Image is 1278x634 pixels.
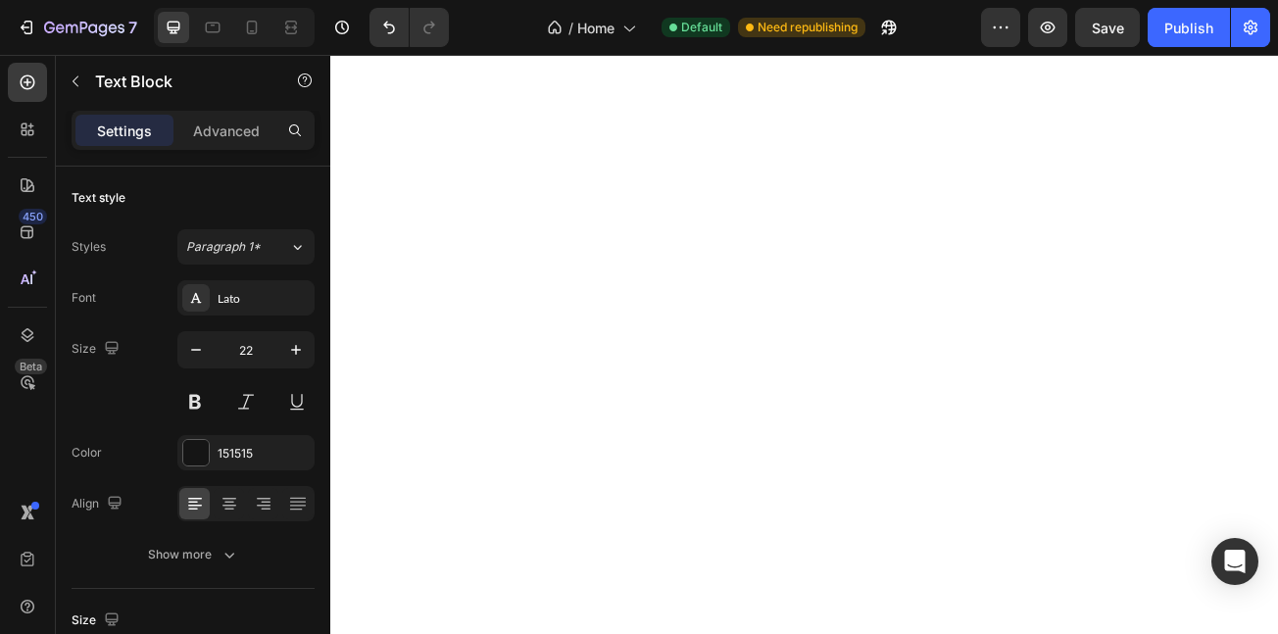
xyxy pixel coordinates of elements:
div: Lato [218,290,310,308]
span: Save [1092,20,1124,36]
div: Undo/Redo [369,8,449,47]
div: 151515 [218,445,310,463]
span: Need republishing [758,19,858,36]
button: Show more [72,537,315,572]
div: Beta [15,359,47,374]
span: Default [681,19,722,36]
div: Open Intercom Messenger [1211,538,1258,585]
div: Size [72,608,123,634]
p: Settings [97,121,152,141]
div: Show more [148,545,239,564]
div: Color [72,444,102,462]
div: Size [72,336,123,363]
button: 7 [8,8,146,47]
button: Paragraph 1* [177,229,315,265]
iframe: To enrich screen reader interactions, please activate Accessibility in Grammarly extension settings [330,55,1278,634]
span: Home [577,18,614,38]
div: Text style [72,189,125,207]
div: Styles [72,238,106,256]
div: Font [72,289,96,307]
div: 450 [19,209,47,224]
div: Align [72,491,126,517]
button: Save [1075,8,1140,47]
p: 7 [128,16,137,39]
div: Publish [1164,18,1213,38]
span: / [568,18,573,38]
p: Advanced [193,121,260,141]
p: Text Block [95,70,262,93]
span: Paragraph 1* [186,238,261,256]
button: Publish [1148,8,1230,47]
